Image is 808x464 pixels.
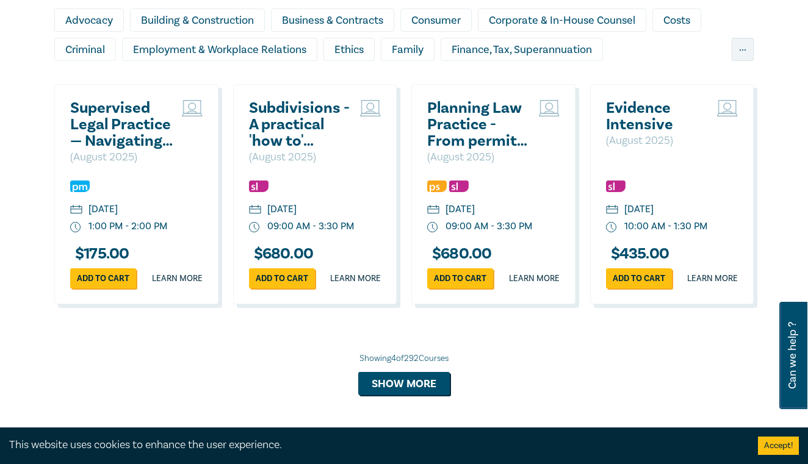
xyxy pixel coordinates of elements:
div: Costs [652,9,701,32]
img: Live Stream [717,100,738,116]
a: Add to cart [606,268,672,288]
img: watch [70,222,81,233]
div: 1:00 PM - 2:00 PM [88,220,167,234]
p: ( August 2025 ) [249,149,355,165]
img: Substantive Law [249,180,269,192]
div: Criminal [54,38,116,61]
a: Learn more [509,273,560,285]
div: Employment & Workplace Relations [122,38,317,61]
h3: $ 175.00 [70,246,129,262]
div: [DATE] [445,202,475,216]
div: Building & Construction [130,9,265,32]
div: 09:00 AM - 3:30 PM [445,220,532,234]
div: Advocacy [54,9,124,32]
div: This website uses cookies to enhance the user experience. [9,437,740,453]
div: Family [381,38,435,61]
div: Finance, Tax, Superannuation [441,38,603,61]
img: watch [606,222,617,233]
p: ( August 2025 ) [606,133,712,149]
a: Evidence Intensive [606,100,712,133]
img: Substantive Law [449,180,469,192]
a: Add to cart [249,268,315,288]
div: Showing 4 of 292 Courses [54,352,754,365]
a: Supervised Legal Practice — Navigating Obligations and Risks [70,100,176,149]
img: calendar [70,205,82,216]
div: [DATE] [267,202,297,216]
span: Can we help ? [787,309,798,402]
p: ( August 2025 ) [427,149,533,165]
div: Consumer [400,9,472,32]
a: Learn more [330,273,381,285]
img: Professional Skills [427,180,447,192]
img: calendar [249,205,261,216]
img: calendar [427,205,439,216]
h3: $ 680.00 [249,246,314,262]
div: Health & Aged Care [211,67,328,90]
img: Live Stream [182,100,203,116]
h3: $ 435.00 [606,246,669,262]
a: Add to cart [427,268,493,288]
img: Live Stream [539,100,560,116]
img: watch [427,222,438,233]
div: [DATE] [624,202,654,216]
a: Planning Law Practice - From permit to enforcement ([DATE]) [427,100,533,149]
h3: $ 680.00 [427,246,492,262]
div: Ethics [323,38,375,61]
button: Accept cookies [758,437,799,455]
img: calendar [606,205,618,216]
img: Substantive Law [606,180,626,192]
a: Subdivisions - A practical 'how to' ([DATE]) [249,100,355,149]
div: Insolvency & Restructuring [334,67,485,90]
a: Learn more [687,273,738,285]
img: watch [249,222,260,233]
div: [DATE] [88,202,118,216]
div: 09:00 AM - 3:30 PM [267,220,354,234]
a: Add to cart [70,268,136,288]
div: 10:00 AM - 1:30 PM [624,220,707,234]
img: Live Stream [360,100,381,116]
div: Business & Contracts [271,9,394,32]
div: Corporate & In-House Counsel [478,9,646,32]
div: ... [732,38,754,61]
div: Intellectual Property [491,67,613,90]
img: Practice Management & Business Skills [70,180,90,192]
div: Government, Privacy & FOI [54,67,205,90]
button: Show more [358,372,450,395]
p: ( August 2025 ) [70,149,176,165]
a: Learn more [152,273,203,285]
